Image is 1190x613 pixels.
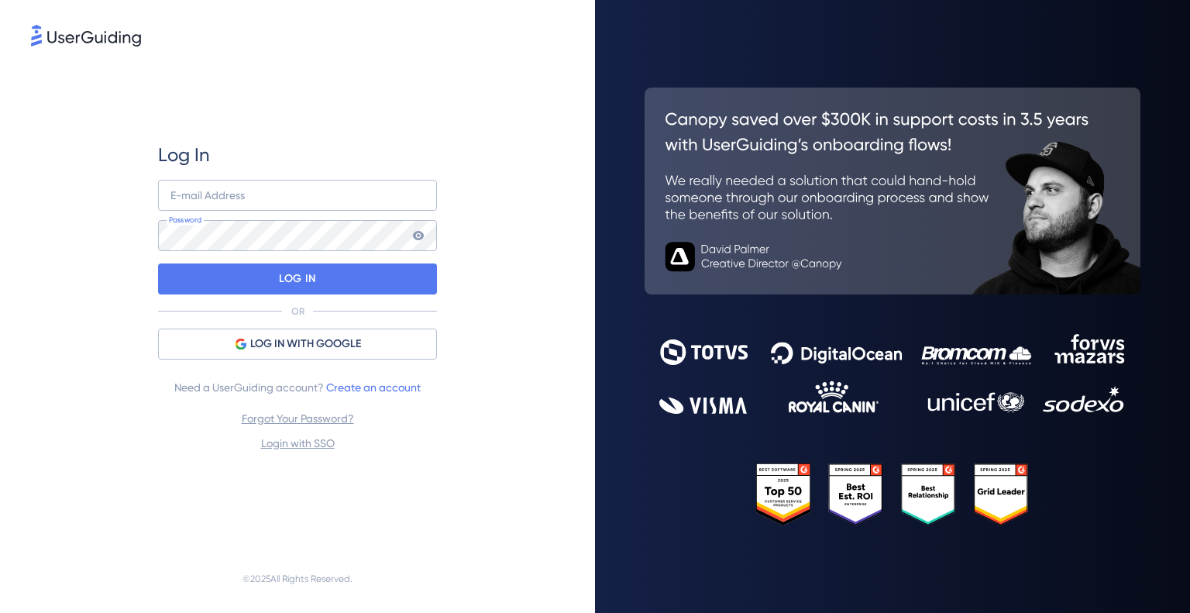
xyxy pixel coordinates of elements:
img: 8faab4ba6bc7696a72372aa768b0286c.svg [31,25,141,46]
input: example@company.com [158,180,437,211]
span: Need a UserGuiding account? [174,378,421,397]
img: 25303e33045975176eb484905ab012ff.svg [756,463,1029,525]
p: OR [291,305,304,318]
span: Log In [158,143,210,167]
p: LOG IN [279,267,315,291]
img: 9302ce2ac39453076f5bc0f2f2ca889b.svg [659,334,1126,413]
a: Create an account [326,381,421,394]
span: © 2025 All Rights Reserved. [242,570,353,588]
span: LOG IN WITH GOOGLE [250,335,361,353]
a: Login with SSO [261,437,335,449]
img: 26c0aa7c25a843aed4baddd2b5e0fa68.svg [645,88,1140,295]
a: Forgot Your Password? [242,412,354,425]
